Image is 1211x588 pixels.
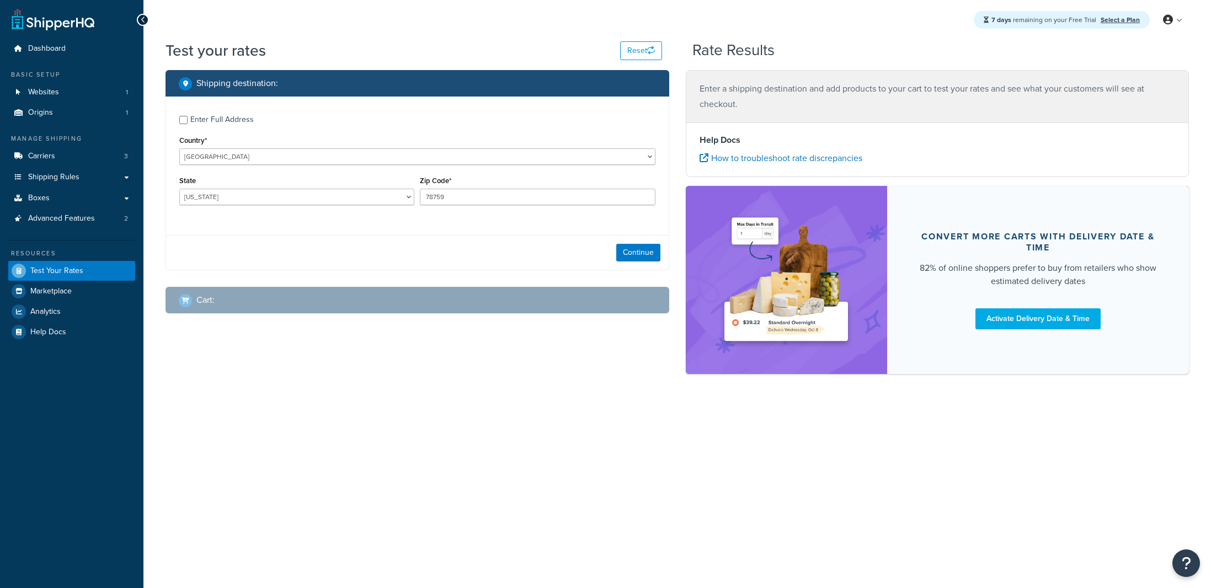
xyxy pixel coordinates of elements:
[28,108,53,117] span: Origins
[8,39,135,59] a: Dashboard
[166,40,266,61] h1: Test your rates
[126,108,128,117] span: 1
[196,78,278,88] h2: Shipping destination :
[124,152,128,161] span: 3
[28,214,95,223] span: Advanced Features
[8,261,135,281] a: Test Your Rates
[30,266,83,276] span: Test Your Rates
[8,281,135,301] a: Marketplace
[620,41,662,60] button: Reset
[179,116,188,124] input: Enter Full Address
[1101,15,1140,25] a: Select a Plan
[8,209,135,229] li: Advanced Features
[8,82,135,103] li: Websites
[914,261,1163,288] div: 82% of online shoppers prefer to buy from retailers who show estimated delivery dates
[8,82,135,103] a: Websites1
[717,202,855,357] img: feature-image-ddt-36eae7f7280da8017bfb280eaccd9c446f90b1fe08728e4019434db127062ab4.png
[8,302,135,322] a: Analytics
[975,308,1101,329] a: Activate Delivery Date & Time
[8,167,135,188] a: Shipping Rules
[30,307,61,317] span: Analytics
[616,244,660,261] button: Continue
[8,188,135,209] a: Boxes
[8,70,135,79] div: Basic Setup
[190,112,254,127] div: Enter Full Address
[8,103,135,123] li: Origins
[991,15,1098,25] span: remaining on your Free Trial
[914,231,1163,253] div: Convert more carts with delivery date & time
[30,287,72,296] span: Marketplace
[196,295,215,305] h2: Cart :
[700,152,862,164] a: How to troubleshoot rate discrepancies
[8,322,135,342] a: Help Docs
[8,209,135,229] a: Advanced Features2
[28,173,79,182] span: Shipping Rules
[28,152,55,161] span: Carriers
[700,133,1176,147] h4: Help Docs
[28,194,50,203] span: Boxes
[179,177,196,185] label: State
[28,44,66,54] span: Dashboard
[991,15,1011,25] strong: 7 days
[30,328,66,337] span: Help Docs
[1172,549,1200,577] button: Open Resource Center
[420,177,451,185] label: Zip Code*
[124,214,128,223] span: 2
[8,146,135,167] li: Carriers
[8,134,135,143] div: Manage Shipping
[8,249,135,258] div: Resources
[692,42,775,59] h2: Rate Results
[700,81,1176,112] p: Enter a shipping destination and add products to your cart to test your rates and see what your c...
[8,103,135,123] a: Origins1
[28,88,59,97] span: Websites
[126,88,128,97] span: 1
[179,136,207,145] label: Country*
[8,146,135,167] a: Carriers3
